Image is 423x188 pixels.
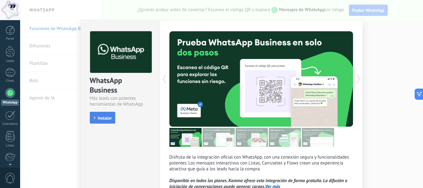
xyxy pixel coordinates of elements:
[90,112,115,124] button: Instalar
[90,95,151,107] div: Más leads con potentes herramientas de WhatsApp
[302,128,334,147] img: tour_image_cc377002d0016b7ebaeb4dbe65cb2175.png
[1,144,19,148] div: Listas
[1,100,19,106] div: WhatsApp
[1,37,19,41] div: Panel
[236,128,268,147] img: tour_image_1009fe39f4f058b759f0df5a2b7f6f06.png
[90,31,152,73] img: logo_main.png
[90,76,151,95] div: WhatsApp Business
[169,128,202,147] img: tour_image_7a4924cebc22ed9e3259523e50fe4fd6.png
[269,128,301,147] img: tour_image_62c9952fc9cf984da8d1d2aa2c453724.png
[203,128,235,147] img: tour_image_cc27419dad425b0ae96c2716632553fa.png
[1,122,19,126] div: Calendario
[1,79,19,83] div: Chats
[1,59,19,63] div: Leads
[98,116,112,120] span: Instalar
